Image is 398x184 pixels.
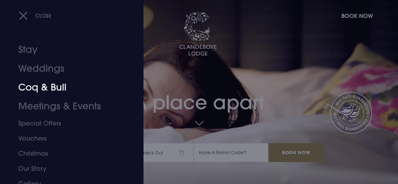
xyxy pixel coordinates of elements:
[18,40,117,59] a: Stay
[18,116,117,131] a: Special Offers
[18,97,117,116] a: Meetings & Events
[18,131,117,146] a: Vouchers
[18,146,117,161] a: Christmas
[35,12,52,19] span: Close
[19,9,52,22] button: Close
[18,161,117,176] a: Our Story
[18,59,117,78] a: Weddings
[18,78,117,97] a: Coq & Bull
